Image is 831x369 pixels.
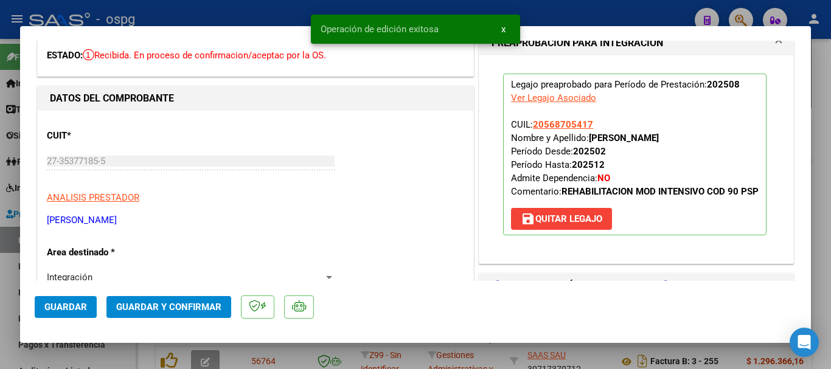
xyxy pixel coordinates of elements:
div: Open Intercom Messenger [790,328,819,357]
span: Recibida. En proceso de confirmacion/aceptac por la OS. [83,50,326,61]
strong: NO [597,173,610,184]
span: Integración [47,272,92,283]
button: Guardar y Confirmar [106,296,231,318]
span: Guardar [44,302,87,312]
span: Comentario: [511,186,759,197]
strong: 202508 [707,79,740,90]
span: Quitar Legajo [521,213,602,224]
span: CUIL: Nombre y Apellido: Período Desde: Período Hasta: Admite Dependencia: [511,119,759,197]
button: Quitar Legajo [511,208,612,230]
p: Area destinado * [47,246,172,260]
div: PREAPROBACIÓN PARA INTEGRACION [479,55,793,263]
strong: 202512 [572,159,605,170]
div: Ver Legajo Asociado [511,91,596,105]
p: Legajo preaprobado para Período de Prestación: [503,74,767,235]
strong: DATOS DEL COMPROBANTE [50,92,174,104]
h1: DOCUMENTACIÓN RESPALDATORIA [492,278,668,293]
span: Operación de edición exitosa [321,23,439,35]
mat-expansion-panel-header: PREAPROBACIÓN PARA INTEGRACION [479,31,793,55]
mat-icon: save [521,212,535,226]
p: [PERSON_NAME] [47,213,464,227]
mat-expansion-panel-header: DOCUMENTACIÓN RESPALDATORIA [479,274,793,298]
span: x [501,24,506,35]
button: x [492,18,515,40]
span: Guardar y Confirmar [116,302,221,312]
h1: PREAPROBACIÓN PARA INTEGRACION [492,36,663,50]
strong: 202502 [573,146,606,157]
strong: REHABILITACION MOD INTENSIVO COD 90 PSP [562,186,759,197]
span: ESTADO: [47,50,83,61]
strong: [PERSON_NAME] [589,133,659,143]
span: ANALISIS PRESTADOR [47,192,139,203]
button: Guardar [35,296,97,318]
span: 20568705417 [533,119,593,130]
p: CUIT [47,129,172,143]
